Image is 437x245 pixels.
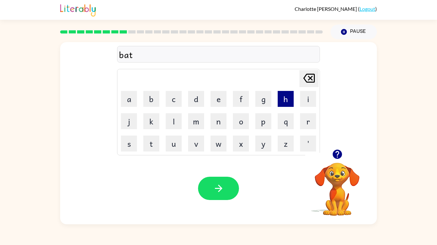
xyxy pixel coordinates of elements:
[143,91,159,107] button: b
[255,113,271,129] button: p
[166,136,182,152] button: u
[233,91,249,107] button: f
[211,113,226,129] button: n
[295,6,377,12] div: ( )
[143,113,159,129] button: k
[233,113,249,129] button: o
[188,91,204,107] button: d
[188,113,204,129] button: m
[143,136,159,152] button: t
[360,6,375,12] a: Logout
[60,3,96,17] img: Literably
[330,25,377,39] button: Pause
[121,136,137,152] button: s
[300,136,316,152] button: '
[255,91,271,107] button: g
[295,6,358,12] span: Charlotte [PERSON_NAME]
[188,136,204,152] button: v
[121,91,137,107] button: a
[300,113,316,129] button: r
[278,113,294,129] button: q
[300,91,316,107] button: i
[211,136,226,152] button: w
[211,91,226,107] button: e
[233,136,249,152] button: x
[121,113,137,129] button: j
[278,136,294,152] button: z
[305,153,369,217] video: Your browser must support playing .mp4 files to use Literably. Please try using another browser.
[119,48,318,61] div: bat
[166,91,182,107] button: c
[255,136,271,152] button: y
[166,113,182,129] button: l
[278,91,294,107] button: h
